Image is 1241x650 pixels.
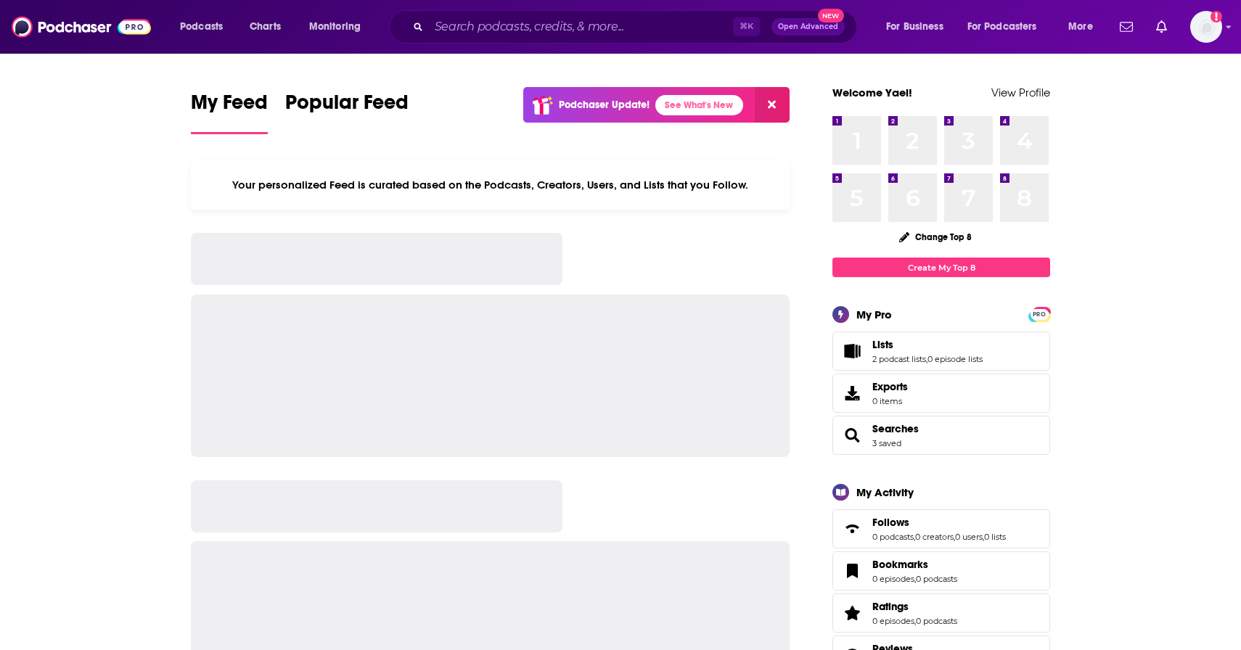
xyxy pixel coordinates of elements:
[856,308,892,321] div: My Pro
[832,332,1050,371] span: Lists
[837,425,867,445] a: Searches
[1150,15,1173,39] a: Show notifications dropdown
[832,416,1050,455] span: Searches
[872,616,914,626] a: 0 episodes
[872,438,901,448] a: 3 saved
[872,532,914,542] a: 0 podcasts
[655,95,743,115] a: See What's New
[915,532,954,542] a: 0 creators
[285,90,409,123] span: Popular Feed
[837,603,867,623] a: Ratings
[837,383,867,403] span: Exports
[832,593,1050,633] span: Ratings
[778,23,838,30] span: Open Advanced
[914,532,915,542] span: ,
[818,9,844,22] span: New
[890,228,980,246] button: Change Top 8
[429,15,733,38] input: Search podcasts, credits, & more...
[872,558,928,571] span: Bookmarks
[927,354,983,364] a: 0 episode lists
[872,516,1006,529] a: Follows
[991,86,1050,99] a: View Profile
[916,574,957,584] a: 0 podcasts
[1190,11,1222,43] button: Show profile menu
[1114,15,1139,39] a: Show notifications dropdown
[872,600,957,613] a: Ratings
[832,258,1050,277] a: Create My Top 8
[872,516,909,529] span: Follows
[914,616,916,626] span: ,
[886,17,943,37] span: For Business
[837,561,867,581] a: Bookmarks
[876,15,962,38] button: open menu
[832,374,1050,413] a: Exports
[872,380,908,393] span: Exports
[984,532,1006,542] a: 0 lists
[1031,308,1048,319] a: PRO
[1058,15,1111,38] button: open menu
[191,160,790,210] div: Your personalized Feed is curated based on the Podcasts, Creators, Users, and Lists that you Follow.
[983,532,984,542] span: ,
[837,519,867,539] a: Follows
[872,338,983,351] a: Lists
[1190,11,1222,43] img: User Profile
[403,10,871,44] div: Search podcasts, credits, & more...
[191,90,268,123] span: My Feed
[191,90,268,134] a: My Feed
[856,485,914,499] div: My Activity
[837,341,867,361] a: Lists
[832,551,1050,591] span: Bookmarks
[285,90,409,134] a: Popular Feed
[872,600,909,613] span: Ratings
[250,17,281,37] span: Charts
[967,17,1037,37] span: For Podcasters
[916,616,957,626] a: 0 podcasts
[299,15,380,38] button: open menu
[958,15,1058,38] button: open menu
[872,422,919,435] a: Searches
[872,574,914,584] a: 0 episodes
[1190,11,1222,43] span: Logged in as yaelbt
[926,354,927,364] span: ,
[832,86,912,99] a: Welcome Yael!
[832,509,1050,548] span: Follows
[733,17,760,36] span: ⌘ K
[180,17,223,37] span: Podcasts
[955,532,983,542] a: 0 users
[771,18,845,36] button: Open AdvancedNew
[872,558,957,571] a: Bookmarks
[1211,11,1222,22] svg: Add a profile image
[872,396,908,406] span: 0 items
[1068,17,1093,37] span: More
[170,15,242,38] button: open menu
[954,532,955,542] span: ,
[240,15,290,38] a: Charts
[559,99,650,111] p: Podchaser Update!
[872,338,893,351] span: Lists
[12,13,151,41] img: Podchaser - Follow, Share and Rate Podcasts
[914,574,916,584] span: ,
[309,17,361,37] span: Monitoring
[1031,309,1048,320] span: PRO
[872,354,926,364] a: 2 podcast lists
